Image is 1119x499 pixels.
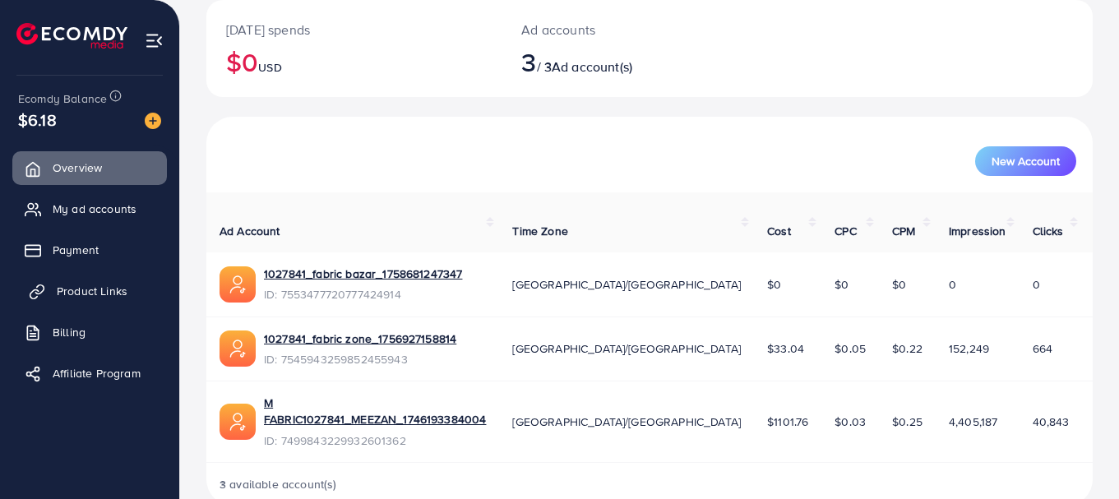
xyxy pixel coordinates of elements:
[1033,223,1064,239] span: Clicks
[18,90,107,107] span: Ecomdy Balance
[892,414,922,430] span: $0.25
[1033,340,1052,357] span: 664
[521,20,704,39] p: Ad accounts
[53,201,136,217] span: My ad accounts
[835,276,848,293] span: $0
[767,223,791,239] span: Cost
[949,276,956,293] span: 0
[835,414,866,430] span: $0.03
[12,151,167,184] a: Overview
[835,340,866,357] span: $0.05
[145,31,164,50] img: menu
[226,20,482,39] p: [DATE] spends
[892,223,915,239] span: CPM
[1033,414,1070,430] span: 40,843
[1033,276,1040,293] span: 0
[1049,425,1107,487] iframe: Chat
[767,414,808,430] span: $1101.76
[12,275,167,307] a: Product Links
[53,242,99,258] span: Payment
[767,276,781,293] span: $0
[892,340,922,357] span: $0.22
[145,113,161,129] img: image
[220,404,256,440] img: ic-ads-acc.e4c84228.svg
[767,340,804,357] span: $33.04
[264,395,486,428] a: M FABRIC1027841_MEEZAN_1746193384004
[949,223,1006,239] span: Impression
[512,414,741,430] span: [GEOGRAPHIC_DATA]/[GEOGRAPHIC_DATA]
[992,155,1060,167] span: New Account
[264,266,462,282] a: 1027841_fabric bazar_1758681247347
[835,223,856,239] span: CPC
[12,316,167,349] a: Billing
[264,330,456,347] a: 1027841_fabric zone_1756927158814
[258,59,281,76] span: USD
[552,58,632,76] span: Ad account(s)
[12,233,167,266] a: Payment
[226,46,482,77] h2: $0
[949,414,997,430] span: 4,405,187
[18,108,57,132] span: $6.18
[57,283,127,299] span: Product Links
[512,340,741,357] span: [GEOGRAPHIC_DATA]/[GEOGRAPHIC_DATA]
[220,330,256,367] img: ic-ads-acc.e4c84228.svg
[892,276,906,293] span: $0
[264,432,486,449] span: ID: 7499843229932601362
[53,365,141,381] span: Affiliate Program
[949,340,989,357] span: 152,249
[12,192,167,225] a: My ad accounts
[264,351,456,367] span: ID: 7545943259852455943
[264,286,462,303] span: ID: 7553477720777424914
[512,276,741,293] span: [GEOGRAPHIC_DATA]/[GEOGRAPHIC_DATA]
[975,146,1076,176] button: New Account
[220,476,337,492] span: 3 available account(s)
[521,43,536,81] span: 3
[512,223,567,239] span: Time Zone
[53,324,86,340] span: Billing
[220,266,256,303] img: ic-ads-acc.e4c84228.svg
[12,357,167,390] a: Affiliate Program
[220,223,280,239] span: Ad Account
[16,23,127,49] img: logo
[53,159,102,176] span: Overview
[521,46,704,77] h2: / 3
